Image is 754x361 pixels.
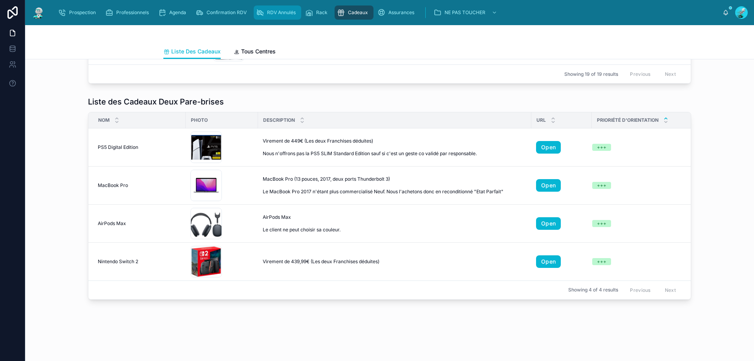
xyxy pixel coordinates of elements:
[536,141,561,154] a: Open
[169,9,186,16] span: Agenda
[56,5,101,20] a: Prospection
[263,214,370,233] span: AirPods Max Le client ne peut choisir sa couleur.
[156,5,192,20] a: Agenda
[388,9,414,16] span: Assurances
[375,5,420,20] a: Assurances
[597,220,606,227] div: +++
[431,5,501,20] a: NE PAS TOUCHER
[316,9,328,16] span: Rack
[536,217,561,230] a: Open
[536,117,546,123] span: URL
[597,182,606,189] div: +++
[207,9,247,16] span: Confirmation RDV
[597,117,659,123] span: Prioriété d'Orientation
[254,5,301,20] a: RDV Annulés
[193,5,252,20] a: Confirmation RDV
[568,287,618,293] span: Showing 4 of 4 results
[303,5,333,20] a: Rack
[31,6,46,19] img: App logo
[69,9,96,16] span: Prospection
[263,138,527,157] span: Virement de 449€ (Les deux Franchises déduites) Nous n'offrons pas la PS5 SLIM Standard Edition s...
[103,5,154,20] a: Professionnels
[263,117,295,123] span: Description
[98,117,110,123] span: Nom
[335,5,373,20] a: Cadeaux
[263,176,527,195] span: MacBook Pro (13 pouces, 2017, deux ports Thunderbolt 3) Le MacBook Pro 2017 n'étant plus commerci...
[52,4,723,21] div: scrollable content
[163,44,221,59] a: Liste Des Cadeaux
[88,96,224,107] h1: Liste des Cadeaux Deux Pare-brises
[597,144,606,151] div: +++
[171,48,221,55] span: Liste Des Cadeaux
[191,117,208,123] span: Photo
[536,255,561,268] a: Open
[233,44,276,60] a: Tous Centres
[267,9,296,16] span: RDV Annulés
[98,144,138,150] span: PS5 Digital Edition
[98,258,138,265] span: Nintendo Switch 2
[536,179,561,192] a: Open
[263,258,379,265] span: Virement de 439,99€ (Les deux Franchises déduites)
[98,220,126,227] span: AirPods Max
[241,48,276,55] span: Tous Centres
[445,9,485,16] span: NE PAS TOUCHER
[348,9,368,16] span: Cadeaux
[597,258,606,265] div: +++
[98,182,128,189] span: MacBook Pro
[564,71,618,77] span: Showing 19 of 19 results
[116,9,149,16] span: Professionnels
